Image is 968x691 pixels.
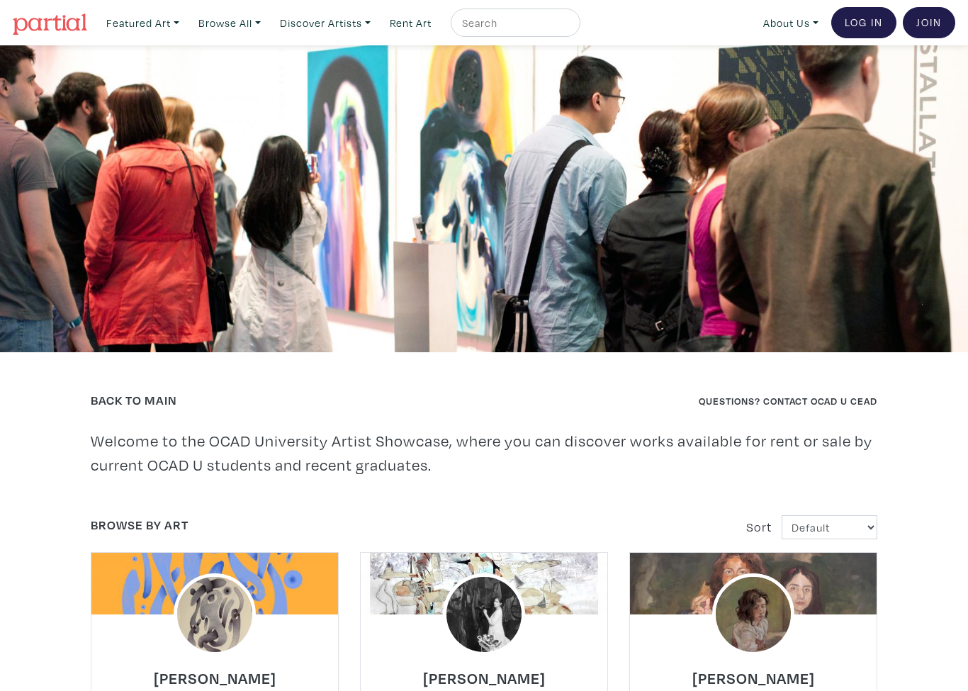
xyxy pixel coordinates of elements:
[192,9,267,38] a: Browse All
[91,429,877,477] p: Welcome to the OCAD University Artist Showcase, where you can discover works available for rent o...
[692,668,815,687] h6: [PERSON_NAME]
[174,573,256,656] img: phpThumb.php
[91,392,177,408] a: Back to Main
[461,14,567,32] input: Search
[100,9,186,38] a: Featured Art
[757,9,825,38] a: About Us
[274,9,377,38] a: Discover Artists
[154,668,276,687] h6: [PERSON_NAME]
[91,517,188,533] a: Browse by Art
[699,394,877,408] a: Questions? Contact OCAD U CEAD
[712,573,794,656] img: phpThumb.php
[831,7,896,38] a: Log In
[423,665,546,681] a: [PERSON_NAME]
[903,7,955,38] a: Join
[692,665,815,681] a: [PERSON_NAME]
[423,668,546,687] h6: [PERSON_NAME]
[443,573,525,656] img: phpThumb.php
[746,519,772,535] span: Sort
[383,9,438,38] a: Rent Art
[154,665,276,681] a: [PERSON_NAME]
